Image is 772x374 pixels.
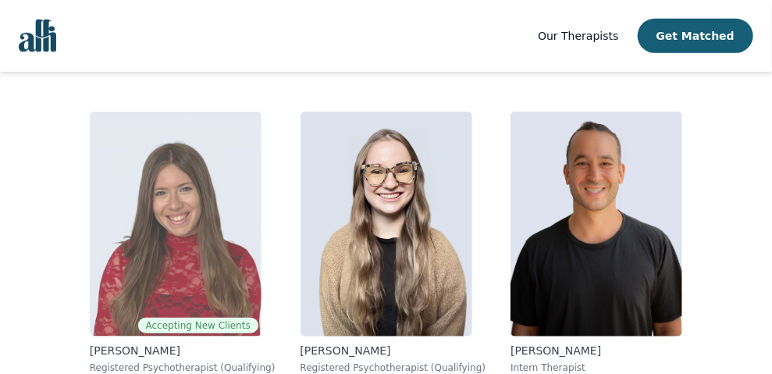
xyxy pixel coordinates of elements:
p: [PERSON_NAME] [511,343,682,358]
p: [PERSON_NAME] [90,343,276,358]
a: Our Therapists [538,27,618,45]
button: Get Matched [638,19,753,53]
p: Registered Psychotherapist (Qualifying) [301,362,486,374]
img: Kavon_Banejad [511,112,682,337]
img: Alisha_Levine [90,112,261,337]
span: Accepting New Clients [138,318,258,333]
p: Registered Psychotherapist (Qualifying) [90,362,276,374]
span: Our Therapists [538,30,618,42]
p: [PERSON_NAME] [301,343,486,358]
img: alli logo [19,20,56,52]
p: Intern Therapist [511,362,682,374]
img: Faith_Woodley [301,112,472,337]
